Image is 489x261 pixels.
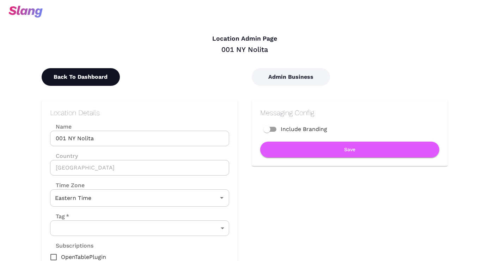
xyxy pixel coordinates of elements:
[252,73,330,80] a: Admin Business
[50,108,229,117] h2: Location Details
[42,45,448,54] div: 001 NY Nolita
[50,123,229,131] label: Name
[50,152,229,160] label: Country
[260,108,439,117] h2: Messaging Config
[252,68,330,86] button: Admin Business
[42,73,120,80] a: Back To Dashboard
[217,193,227,203] button: Open
[50,181,229,189] label: Time Zone
[281,125,327,134] span: Include Branding
[260,142,439,158] button: Save
[50,242,93,250] label: Subscriptions
[50,212,69,220] label: Tag
[42,68,120,86] button: Back To Dashboard
[8,6,43,18] img: svg+xml;base64,PHN2ZyB3aWR0aD0iOTciIGhlaWdodD0iMzQiIHZpZXdCb3g9IjAgMCA5NyAzNCIgZmlsbD0ibm9uZSIgeG...
[42,35,448,43] h4: Location Admin Page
